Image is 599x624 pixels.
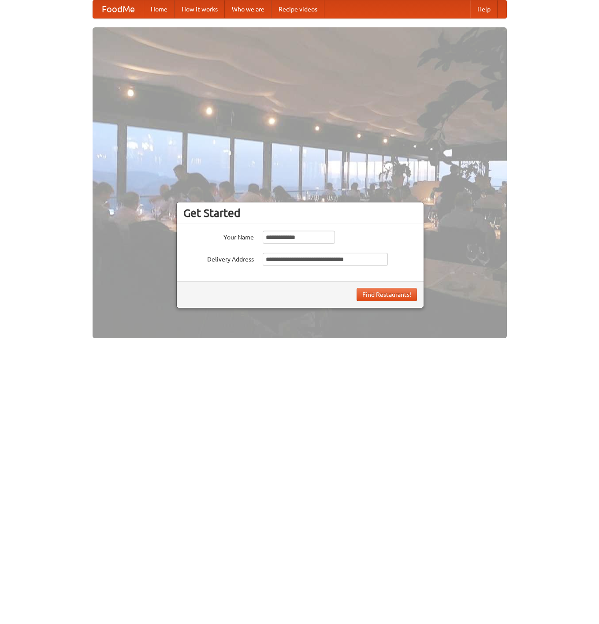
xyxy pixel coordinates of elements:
label: Delivery Address [183,253,254,264]
a: FoodMe [93,0,144,18]
label: Your Name [183,231,254,242]
a: Who we are [225,0,272,18]
button: Find Restaurants! [357,288,417,301]
a: Recipe videos [272,0,324,18]
h3: Get Started [183,206,417,220]
a: Home [144,0,175,18]
a: How it works [175,0,225,18]
a: Help [470,0,498,18]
